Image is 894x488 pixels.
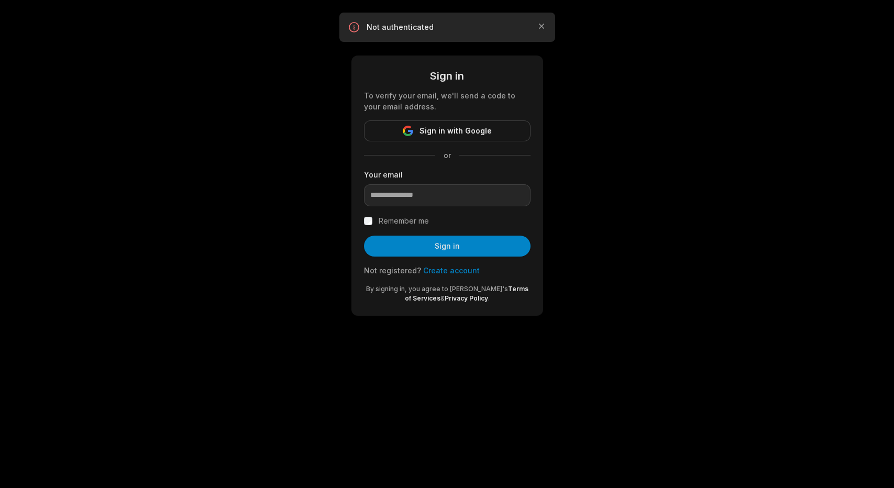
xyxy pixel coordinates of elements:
[364,90,531,112] div: To verify your email, we'll send a code to your email address.
[364,120,531,141] button: Sign in with Google
[364,266,421,275] span: Not registered?
[379,215,429,227] label: Remember me
[488,294,490,302] span: .
[364,169,531,180] label: Your email
[423,266,480,275] a: Create account
[364,68,531,84] div: Sign in
[435,150,459,161] span: or
[367,22,528,32] p: Not authenticated
[366,285,508,293] span: By signing in, you agree to [PERSON_NAME]'s
[364,236,531,257] button: Sign in
[445,294,488,302] a: Privacy Policy
[420,125,492,137] span: Sign in with Google
[405,285,528,302] a: Terms of Services
[440,294,445,302] span: &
